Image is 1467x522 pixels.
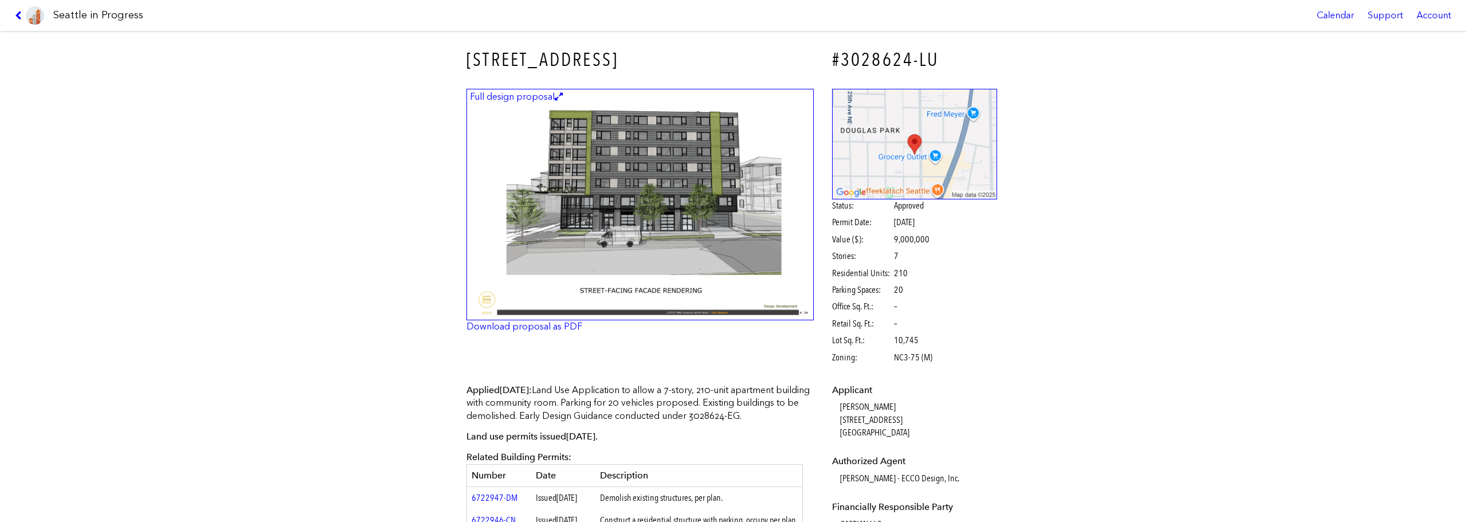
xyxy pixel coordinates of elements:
[894,217,915,227] span: [DATE]
[894,284,903,296] span: 20
[466,47,814,73] h3: [STREET_ADDRESS]
[531,464,595,486] th: Date
[832,199,892,212] span: Status:
[566,431,595,442] span: [DATE]
[53,8,143,22] h1: Seattle in Progress
[466,384,814,422] p: Land Use Application to allow a 7-story, 210-unit apartment building with community room. Parking...
[466,384,532,395] span: Applied :
[832,233,892,246] span: Value ($):
[894,300,897,313] span: –
[894,250,899,262] span: 7
[832,250,892,262] span: Stories:
[894,267,908,280] span: 210
[467,464,531,486] th: Number
[500,384,529,395] span: [DATE]
[832,300,892,313] span: Office Sq. Ft.:
[466,452,571,462] span: Related Building Permits:
[832,89,998,199] img: staticmap
[894,334,919,347] span: 10,745
[832,334,892,347] span: Lot Sq. Ft.:
[832,216,892,229] span: Permit Date:
[840,401,998,439] dd: [PERSON_NAME] [STREET_ADDRESS] [GEOGRAPHIC_DATA]
[595,464,803,486] th: Description
[26,6,44,25] img: favicon-96x96.png
[595,487,803,509] td: Demolish existing structures, per plan.
[894,351,932,364] span: NC3-75 (M)
[894,317,897,330] span: –
[556,492,577,503] span: [DATE]
[466,430,814,443] p: Land use permits issued .
[840,472,998,485] dd: [PERSON_NAME] - ECCO Design, Inc.
[832,267,892,280] span: Residential Units:
[466,89,814,320] img: 17.jpg
[894,233,929,246] span: 9,000,000
[832,351,892,364] span: Zoning:
[832,47,998,73] h4: #3028624-LU
[832,455,998,468] dt: Authorized Agent
[894,199,924,212] span: Approved
[472,492,517,503] a: 6722947-DM
[531,487,595,509] td: Issued
[832,284,892,296] span: Parking Spaces:
[832,317,892,330] span: Retail Sq. Ft.:
[466,89,814,320] a: Full design proposal
[832,384,998,397] dt: Applicant
[832,501,998,513] dt: Financially Responsible Party
[468,91,564,103] figcaption: Full design proposal
[466,321,582,332] a: Download proposal as PDF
